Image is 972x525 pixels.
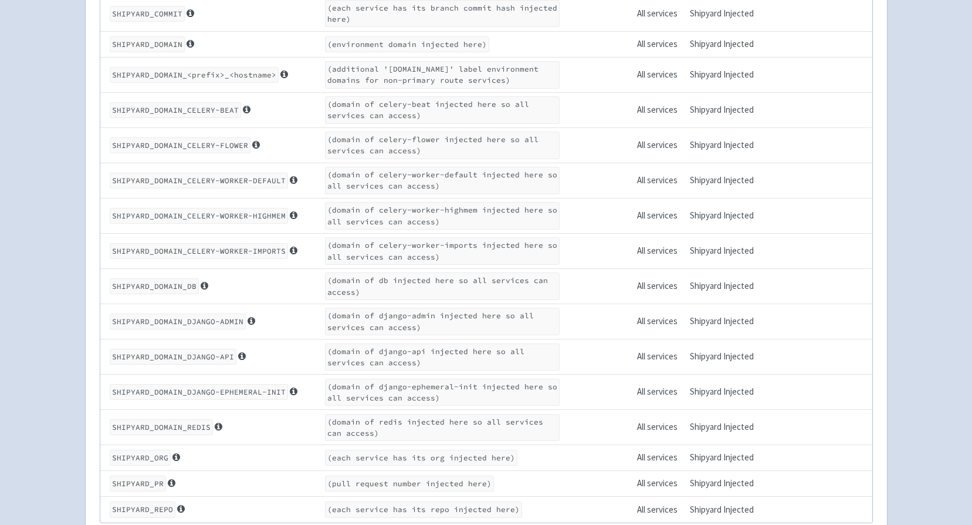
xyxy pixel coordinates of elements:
code: (environment domain injected here) [325,36,489,52]
code: (pull request number injected here) [325,476,494,492]
code: (domain of django-ephemeral-init injected here so all services can access) [325,379,560,406]
td: Shipyard Injected [686,163,765,198]
td: Shipyard Injected [686,445,765,471]
td: All services [634,304,686,339]
td: All services [634,471,686,497]
td: All services [634,198,686,234]
code: SHIPYARD_DOMAIN_DJANGO-API [110,349,236,365]
td: Shipyard Injected [686,127,765,163]
code: SHIPYARD_REPO [110,502,175,517]
code: SHIPYARD_DOMAIN_CELERY-WORKER-DEFAULT [110,173,288,189]
code: SHIPYARD_COMMIT [110,6,185,22]
code: (domain of celery-worker-default injected here so all services can access) [325,167,560,194]
td: Shipyard Injected [686,375,765,410]
code: (domain of redis injected here so all services can access) [325,414,560,441]
code: SHIPYARD_DOMAIN_<prefix>_<hostname> [110,67,279,83]
code: SHIPYARD_PR [110,476,166,492]
td: All services [634,92,686,127]
td: All services [634,410,686,445]
td: All services [634,445,686,471]
code: SHIPYARD_DOMAIN_DJANGO-ADMIN [110,314,246,329]
code: (domain of celery-worker-highmem injected here so all services can access) [325,202,560,229]
code: (domain of celery-beat injected here so all services can access) [325,96,560,123]
td: Shipyard Injected [686,92,765,127]
td: All services [634,163,686,198]
td: Shipyard Injected [686,497,765,523]
code: SHIPYARD_DOMAIN [110,36,185,52]
td: Shipyard Injected [686,339,765,375]
td: All services [634,57,686,92]
td: Shipyard Injected [686,269,765,304]
td: All services [634,127,686,163]
code: (domain of celery-flower injected here so all services can access) [325,132,560,159]
td: All services [634,31,686,57]
td: Shipyard Injected [686,234,765,269]
code: (domain of db injected here so all services can access) [325,272,560,299]
td: Shipyard Injected [686,198,765,234]
code: SHIPYARD_ORG [110,450,171,466]
code: SHIPYARD_DOMAIN_REDIS [110,419,213,435]
code: SHIPYARD_DOMAIN_DJANGO-EPHEMERAL-INIT [110,384,288,400]
td: Shipyard Injected [686,304,765,339]
td: Shipyard Injected [686,410,765,445]
td: All services [634,339,686,375]
code: SHIPYARD_DOMAIN_CELERY-WORKER-IMPORTS [110,243,288,259]
td: Shipyard Injected [686,471,765,497]
code: SHIPYARD_DOMAIN_CELERY-WORKER-HIGHMEM [110,208,288,224]
code: (additional '[DOMAIN_NAME]' label environment domains for non-primary route services) [325,61,560,88]
td: All services [634,497,686,523]
code: SHIPYARD_DOMAIN_CELERY-BEAT [110,102,241,118]
td: All services [634,234,686,269]
code: (domain of celery-worker-imports injected here so all services can access) [325,237,560,264]
code: (domain of django-api injected here so all services can access) [325,344,560,371]
code: (each service has its org injected here) [325,450,517,466]
td: Shipyard Injected [686,57,765,92]
td: Shipyard Injected [686,31,765,57]
td: All services [634,375,686,410]
td: All services [634,269,686,304]
code: (domain of django-admin injected here so all services can access) [325,308,560,335]
code: (each service has its repo injected here) [325,502,522,517]
code: SHIPYARD_DOMAIN_DB [110,278,199,294]
code: SHIPYARD_DOMAIN_CELERY-FLOWER [110,137,250,153]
